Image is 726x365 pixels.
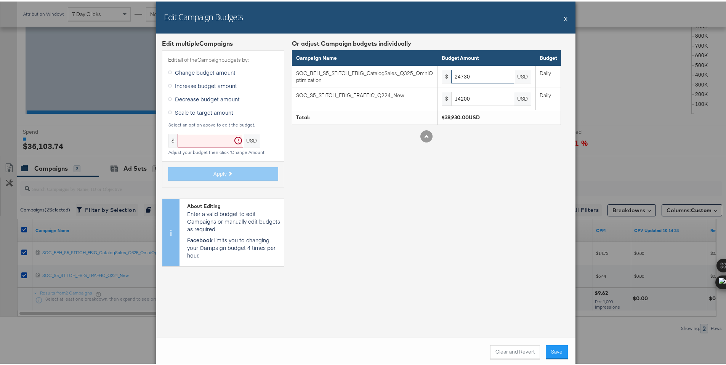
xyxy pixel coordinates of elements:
[164,10,243,21] h2: Edit Campaign Budgets
[292,49,438,64] th: Campaign Name
[296,90,433,98] div: SOC_S5_STITCH_FBIG_TRAFFIC_Q224_New
[514,68,531,82] div: USD
[442,90,451,104] div: $
[175,80,237,88] span: Increase budget amount
[187,208,280,231] p: Enter a valid budget to edit Campaigns or manually edit budgets as required.
[546,344,568,357] button: Save
[187,201,280,208] div: About Editing
[175,107,233,115] span: Scale to target amount
[535,64,561,86] td: Daily
[175,67,236,75] span: Change budget amount
[162,38,284,46] div: Edit multiple Campaign s
[175,94,240,101] span: Decrease budget amount
[187,235,280,258] p: limits you to changing your Campaign budget 4 times per hour.
[296,112,433,120] div: Total:
[296,68,433,82] div: SOC_BEH_S5_STITCH_FBIG_CatalogSales_Q325_OmniOptimization
[514,90,531,104] div: USD
[292,38,561,46] div: Or adjust Campaign budgets individually
[243,132,260,146] div: USD
[535,86,561,109] td: Daily
[168,148,278,154] div: Adjust your budget then click 'Change Amount'
[187,235,213,242] strong: Facebook
[441,112,557,120] div: $38,930.00USD
[490,344,540,357] button: Clear and Revert
[564,10,568,25] button: X
[168,132,178,146] div: $
[442,68,451,82] div: $
[168,55,278,62] label: Edit all of the Campaign budgets by:
[168,121,278,126] div: Select an option above to edit the budget.
[535,49,561,64] th: Budget
[438,49,536,64] th: Budget Amount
